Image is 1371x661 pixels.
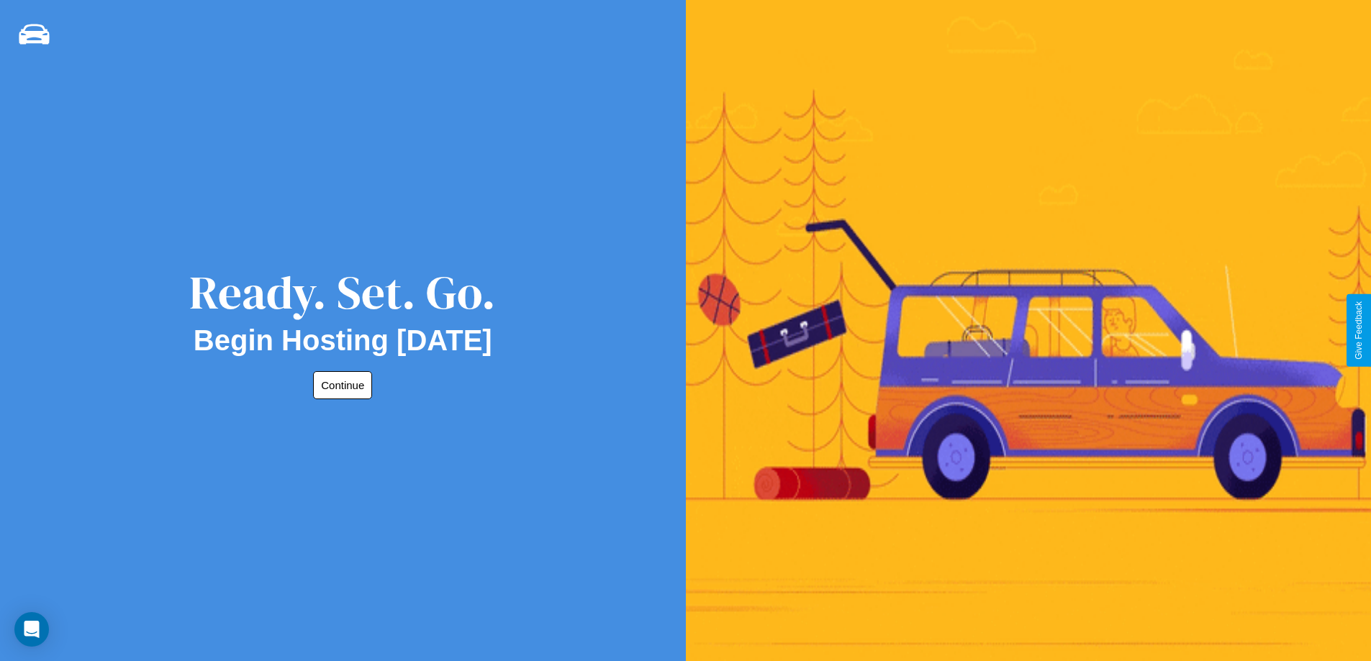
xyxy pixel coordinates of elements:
div: Open Intercom Messenger [14,612,49,647]
button: Continue [313,371,372,399]
div: Give Feedback [1354,301,1364,360]
h2: Begin Hosting [DATE] [194,324,492,357]
div: Ready. Set. Go. [189,260,496,324]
